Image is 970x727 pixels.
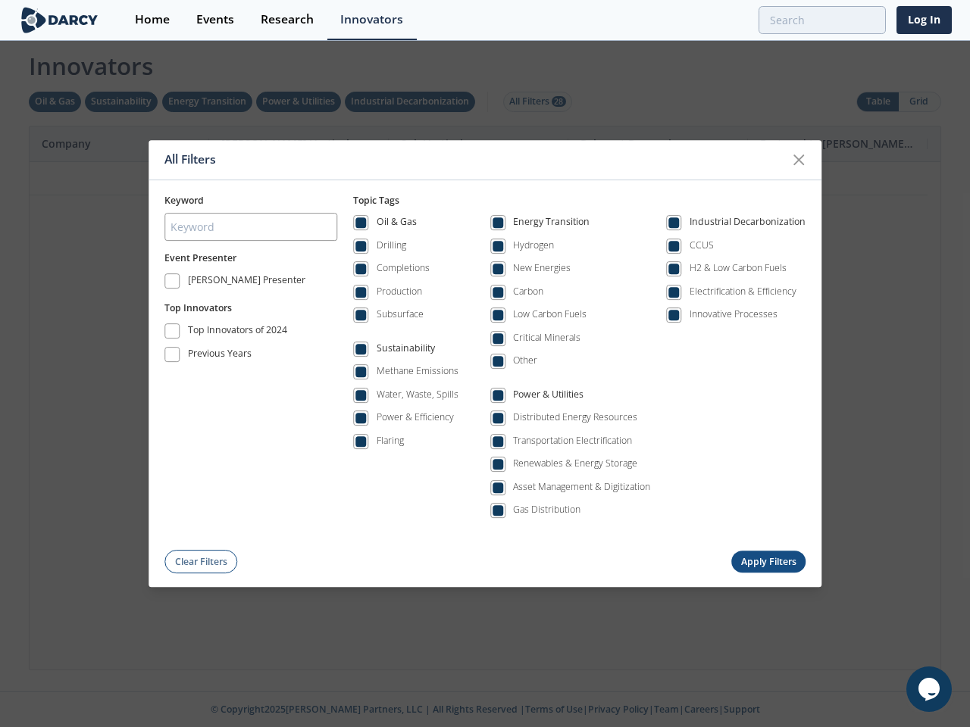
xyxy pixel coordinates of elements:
[513,262,571,276] div: New Energies
[759,6,886,34] input: Advanced Search
[353,194,399,207] span: Topic Tags
[513,216,590,234] div: Energy Transition
[377,434,404,448] div: Flaring
[377,239,406,252] div: Drilling
[377,262,430,276] div: Completions
[896,6,952,34] a: Log In
[690,308,778,322] div: Innovative Processes
[377,285,422,298] div: Production
[513,285,543,298] div: Carbon
[513,457,637,471] div: Renewables & Energy Storage
[377,365,458,379] div: Methane Emissions
[513,411,637,425] div: Distributed Energy Resources
[188,273,305,292] div: [PERSON_NAME] Presenter
[690,216,806,234] div: Industrial Decarbonization
[513,480,650,494] div: Asset Management & Digitization
[377,216,417,234] div: Oil & Gas
[18,7,101,33] img: logo-wide.svg
[377,388,458,401] div: Water, Waste, Spills
[164,145,784,174] div: All Filters
[377,308,424,322] div: Subsurface
[513,239,554,252] div: Hydrogen
[164,551,237,574] button: Clear Filters
[690,262,787,276] div: H2 & Low Carbon Fuels
[513,331,580,345] div: Critical Minerals
[164,213,337,241] input: Keyword
[513,388,584,406] div: Power & Utilities
[261,14,314,26] div: Research
[377,411,454,425] div: Power & Efficiency
[340,14,403,26] div: Innovators
[188,323,287,342] div: Top Innovators of 2024
[513,308,587,322] div: Low Carbon Fuels
[164,194,204,207] span: Keyword
[164,301,232,314] span: Top Innovators
[377,342,435,360] div: Sustainability
[164,301,232,315] button: Top Innovators
[690,285,796,298] div: Electrification & Efficiency
[731,551,806,573] button: Apply Filters
[135,14,170,26] div: Home
[513,354,537,368] div: Other
[196,14,234,26] div: Events
[513,504,580,517] div: Gas Distribution
[188,347,252,365] div: Previous Years
[164,251,236,264] span: Event Presenter
[513,434,632,448] div: Transportation Electrification
[906,666,955,712] iframe: chat widget
[164,251,236,265] button: Event Presenter
[690,239,714,252] div: CCUS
